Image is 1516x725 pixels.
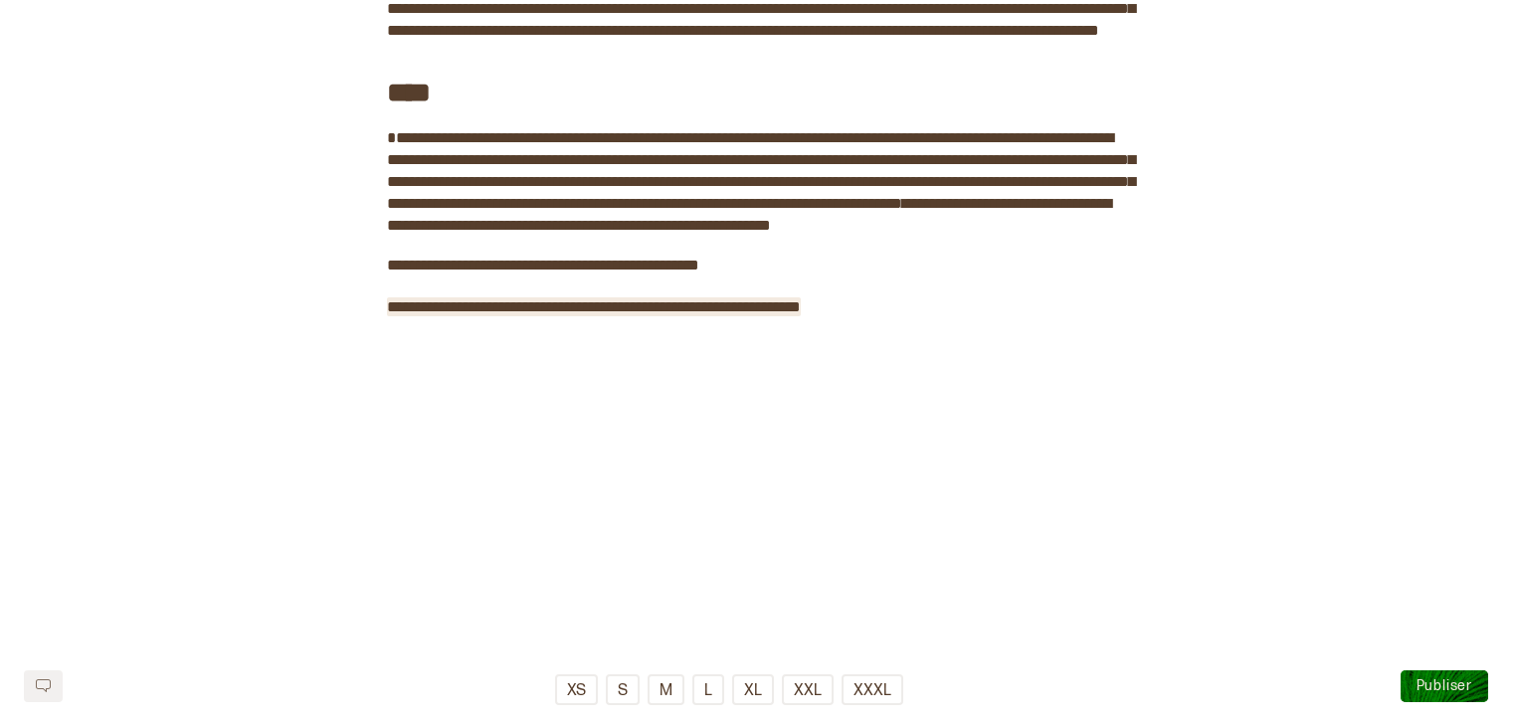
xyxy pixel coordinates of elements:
button: XS [555,674,598,705]
button: Publiser [1401,670,1488,702]
button: L [692,674,724,705]
button: XXXL [842,674,903,705]
button: M [648,674,684,705]
button: XXL [782,674,834,705]
button: S [606,674,640,705]
span: Publiser [1417,677,1472,694]
button: XL [732,674,774,705]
